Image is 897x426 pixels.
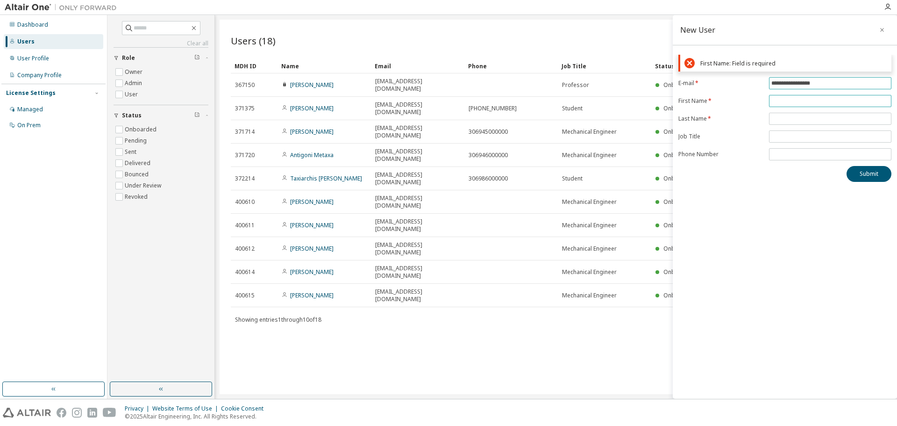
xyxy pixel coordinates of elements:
[235,152,255,159] span: 371720
[468,58,554,73] div: Phone
[235,222,255,229] span: 400611
[375,195,460,209] span: [EMAIL_ADDRESS][DOMAIN_NAME]
[375,58,461,73] div: Email
[469,175,508,182] span: 306986000000
[290,268,334,276] a: [PERSON_NAME]
[678,151,763,158] label: Phone Number
[125,135,149,146] label: Pending
[235,316,321,324] span: Showing entries 1 through 10 of 18
[125,405,152,412] div: Privacy
[221,405,269,412] div: Cookie Consent
[663,245,695,253] span: Onboarded
[290,291,334,299] a: [PERSON_NAME]
[17,55,49,62] div: User Profile
[375,124,460,139] span: [EMAIL_ADDRESS][DOMAIN_NAME]
[290,104,334,112] a: [PERSON_NAME]
[122,54,135,62] span: Role
[469,105,517,112] span: [PHONE_NUMBER]
[235,245,255,253] span: 400612
[235,128,255,136] span: 371714
[290,221,334,229] a: [PERSON_NAME]
[375,148,460,163] span: [EMAIL_ADDRESS][DOMAIN_NAME]
[235,268,255,276] span: 400614
[562,175,583,182] span: Student
[125,146,138,158] label: Sent
[5,3,121,12] img: Altair One
[562,58,648,73] div: Job Title
[375,241,460,256] span: [EMAIL_ADDRESS][DOMAIN_NAME]
[375,288,460,303] span: [EMAIL_ADDRESS][DOMAIN_NAME]
[562,128,617,136] span: Mechanical Engineer
[235,292,255,299] span: 400615
[290,245,334,253] a: [PERSON_NAME]
[678,97,763,105] label: First Name
[152,405,221,412] div: Website Terms of Use
[17,122,41,129] div: On Prem
[125,180,163,191] label: Under Review
[235,58,274,73] div: MDH ID
[663,104,695,112] span: Onboarded
[3,408,51,418] img: altair_logo.svg
[562,152,617,159] span: Mechanical Engineer
[700,60,887,67] div: First Name: Field is required
[125,66,144,78] label: Owner
[663,81,695,89] span: Onboarded
[375,78,460,93] span: [EMAIL_ADDRESS][DOMAIN_NAME]
[678,115,763,123] label: Last Name
[290,128,334,136] a: [PERSON_NAME]
[235,175,255,182] span: 372214
[562,245,617,253] span: Mechanical Engineer
[87,408,97,418] img: linkedin.svg
[663,291,695,299] span: Onboarded
[375,171,460,186] span: [EMAIL_ADDRESS][DOMAIN_NAME]
[375,218,460,233] span: [EMAIL_ADDRESS][DOMAIN_NAME]
[680,26,715,34] div: New User
[17,106,43,113] div: Managed
[663,198,695,206] span: Onboarded
[194,54,200,62] span: Clear filter
[235,198,255,206] span: 400610
[17,72,62,79] div: Company Profile
[125,412,269,420] p: © 2025 Altair Engineering, Inc. All Rights Reserved.
[235,105,255,112] span: 371375
[290,151,334,159] a: Antigoni Metaxa
[122,112,142,119] span: Status
[114,48,208,68] button: Role
[663,268,695,276] span: Onboarded
[6,89,56,97] div: License Settings
[17,38,35,45] div: Users
[375,101,460,116] span: [EMAIL_ADDRESS][DOMAIN_NAME]
[17,21,48,29] div: Dashboard
[663,221,695,229] span: Onboarded
[125,78,144,89] label: Admin
[57,408,66,418] img: facebook.svg
[562,268,617,276] span: Mechanical Engineer
[375,265,460,280] span: [EMAIL_ADDRESS][DOMAIN_NAME]
[125,89,140,100] label: User
[678,79,763,87] label: E-mail
[125,169,150,180] label: Bounced
[562,198,617,206] span: Mechanical Engineer
[290,81,334,89] a: [PERSON_NAME]
[562,105,583,112] span: Student
[562,81,589,89] span: Professor
[678,133,763,140] label: Job Title
[663,174,695,182] span: Onboarded
[562,222,617,229] span: Mechanical Engineer
[125,158,152,169] label: Delivered
[125,191,149,202] label: Revoked
[235,81,255,89] span: 367150
[655,58,833,73] div: Status
[562,292,617,299] span: Mechanical Engineer
[231,34,276,47] span: Users (18)
[663,151,695,159] span: Onboarded
[72,408,82,418] img: instagram.svg
[194,112,200,119] span: Clear filter
[103,408,116,418] img: youtube.svg
[290,174,362,182] a: Taxiarchis [PERSON_NAME]
[114,40,208,47] a: Clear all
[125,124,158,135] label: Onboarded
[847,166,891,182] button: Submit
[114,105,208,126] button: Status
[281,58,367,73] div: Name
